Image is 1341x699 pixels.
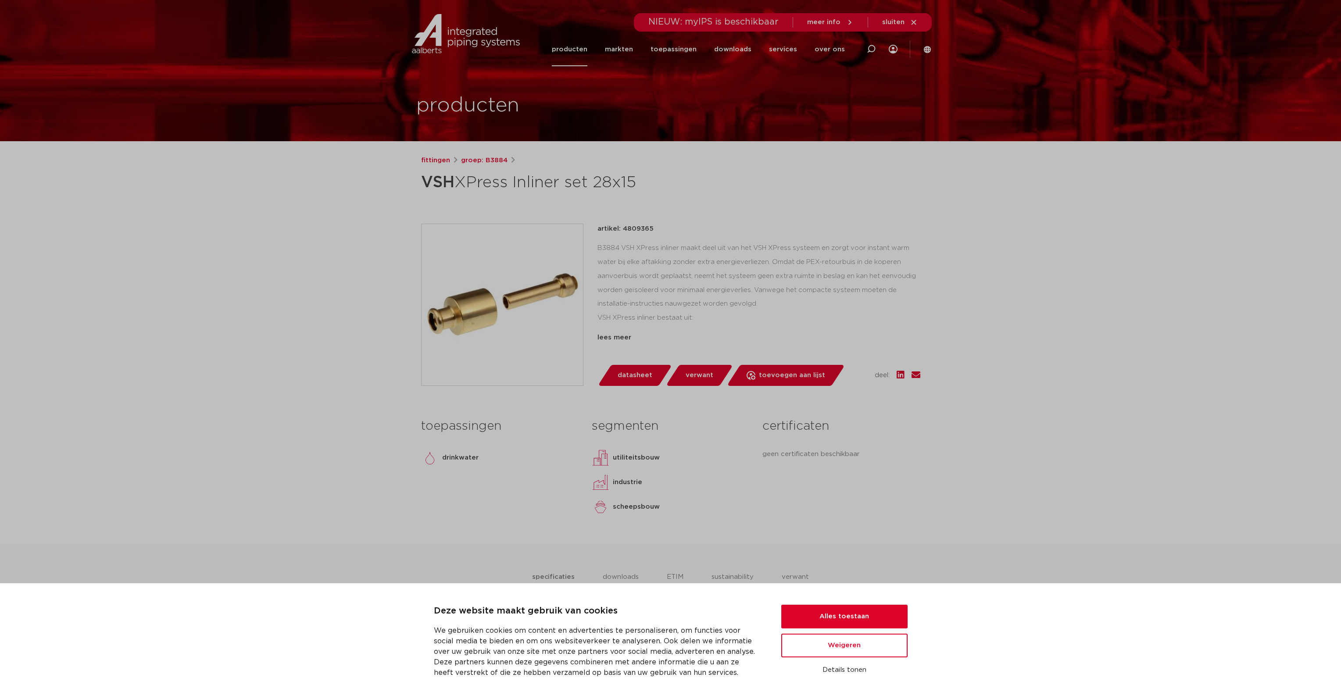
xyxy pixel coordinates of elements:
[592,417,749,435] h3: segmenten
[781,605,908,628] button: Alles toestaan
[667,572,683,597] li: ETIM
[461,155,508,166] a: groep: B3884
[618,368,652,382] span: datasheet
[592,449,609,467] img: utiliteitsbouw
[714,32,751,66] a: downloads
[592,498,609,516] img: scheepsbouw
[552,32,845,66] nav: Menu
[875,370,890,381] span: deel:
[597,224,654,234] p: artikel: 4809365
[686,368,713,382] span: verwant
[421,417,579,435] h3: toepassingen
[434,625,760,678] p: We gebruiken cookies om content en advertenties te personaliseren, om functies voor social media ...
[552,32,587,66] a: producten
[762,449,920,460] p: geen certificaten beschikbaar
[613,453,660,463] p: utiliteitsbouw
[597,365,672,386] a: datasheet
[665,365,733,386] a: verwant
[759,368,825,382] span: toevoegen aan lijst
[807,18,854,26] a: meer info
[781,634,908,657] button: Weigeren
[421,175,454,190] strong: VSH
[434,604,760,618] p: Deze website maakt gebruik van cookies
[712,572,754,597] li: sustainability
[442,453,479,463] p: drinkwater
[416,92,519,120] h1: producten
[648,18,779,26] span: NIEUW: myIPS is beschikbaar
[603,572,639,597] li: downloads
[422,224,583,385] img: Product Image for VSH XPress Inliner set 28x15
[882,18,918,26] a: sluiten
[597,332,920,343] div: lees meer
[604,328,920,342] li: B3884 fittingen sets voor 28mm of 35mm buis
[807,19,840,25] span: meer info
[532,572,574,597] li: specificaties
[781,663,908,678] button: Details tonen
[651,32,697,66] a: toepassingen
[613,502,660,512] p: scheepsbouw
[421,155,450,166] a: fittingen
[421,169,751,196] h1: XPress Inliner set 28x15
[762,417,920,435] h3: certificaten
[421,449,439,467] img: drinkwater
[613,477,642,488] p: industrie
[782,572,809,597] li: verwant
[815,32,845,66] a: over ons
[597,241,920,329] div: B3884 VSH XPress inliner maakt deel uit van het VSH XPress systeem en zorgt voor instant warm wat...
[882,19,905,25] span: sluiten
[605,32,633,66] a: markten
[592,474,609,491] img: industrie
[769,32,797,66] a: services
